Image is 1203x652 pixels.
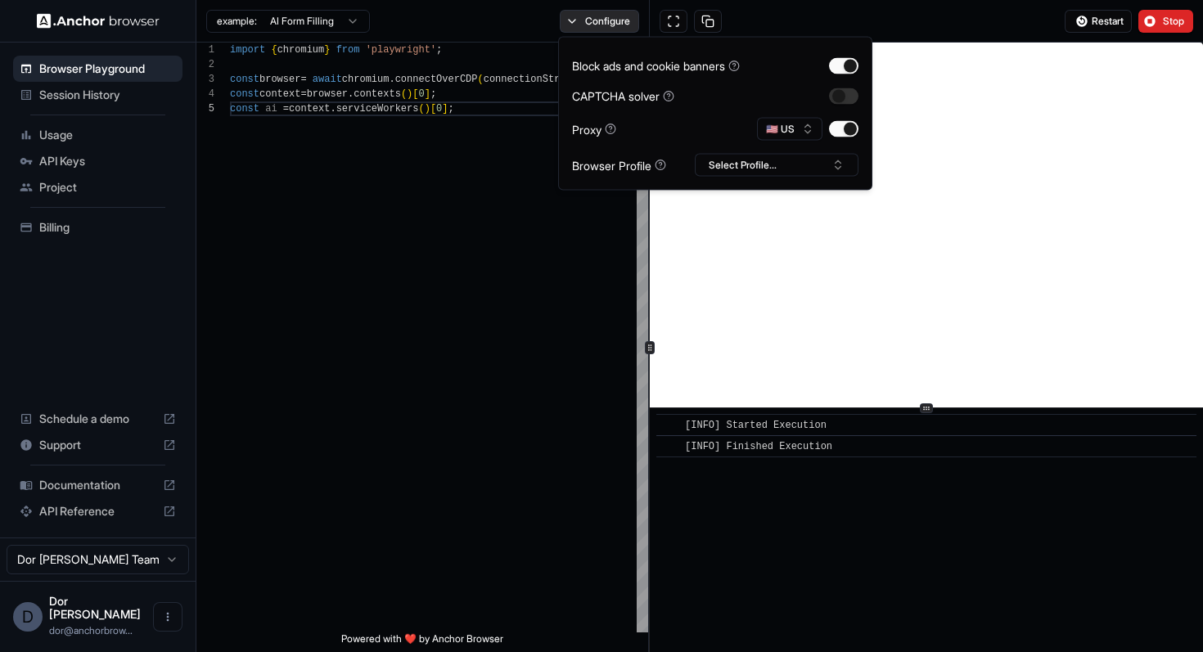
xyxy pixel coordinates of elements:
[39,503,156,519] span: API Reference
[430,103,436,115] span: [
[277,44,325,56] span: chromium
[757,118,822,141] button: 🇺🇸 US
[418,88,424,100] span: 0
[13,148,182,174] div: API Keys
[196,43,214,57] div: 1
[341,632,503,652] span: Powered with ❤️ by Anchor Browser
[412,88,418,100] span: [
[694,10,722,33] button: Copy session ID
[39,153,176,169] span: API Keys
[259,88,300,100] span: context
[196,72,214,87] div: 3
[1092,15,1124,28] span: Restart
[366,44,436,56] span: 'playwright'
[348,88,354,100] span: .
[307,88,348,100] span: browser
[324,44,330,56] span: }
[289,103,330,115] span: context
[560,10,639,33] button: Configure
[13,602,43,632] div: D
[39,219,176,236] span: Billing
[39,179,176,196] span: Project
[1065,10,1132,33] button: Restart
[39,477,156,493] span: Documentation
[196,57,214,72] div: 2
[196,87,214,101] div: 4
[230,88,259,100] span: const
[39,127,176,143] span: Usage
[39,437,156,453] span: Support
[572,88,674,105] div: CAPTCHA solver
[418,103,424,115] span: (
[300,88,306,100] span: =
[330,103,336,115] span: .
[259,74,300,85] span: browser
[13,432,182,458] div: Support
[442,103,448,115] span: ]
[448,103,454,115] span: ;
[665,417,673,434] span: ​
[37,13,160,29] img: Anchor Logo
[425,103,430,115] span: )
[49,624,133,636] span: dor@anchorbrowser.io
[1138,10,1193,33] button: Stop
[436,44,442,56] span: ;
[342,74,390,85] span: chromium
[572,57,740,74] div: Block ads and cookie banners
[389,74,394,85] span: .
[49,594,141,621] span: Dor Dankner
[230,74,259,85] span: const
[13,174,182,200] div: Project
[665,438,673,455] span: ​
[430,88,436,100] span: ;
[313,74,342,85] span: await
[1163,15,1186,28] span: Stop
[13,56,182,82] div: Browser Playground
[217,15,257,28] span: example:
[685,441,832,452] span: [INFO] Finished Execution
[478,74,484,85] span: (
[300,74,306,85] span: =
[336,44,360,56] span: from
[13,82,182,108] div: Session History
[13,122,182,148] div: Usage
[407,88,412,100] span: )
[572,156,666,173] div: Browser Profile
[13,472,182,498] div: Documentation
[425,88,430,100] span: ]
[39,61,176,77] span: Browser Playground
[283,103,289,115] span: =
[336,103,419,115] span: serviceWorkers
[660,10,687,33] button: Open in full screen
[230,103,259,115] span: const
[13,498,182,524] div: API Reference
[484,74,578,85] span: connectionString
[395,74,478,85] span: connectOverCDP
[271,44,277,56] span: {
[39,411,156,427] span: Schedule a demo
[13,406,182,432] div: Schedule a demo
[685,420,827,431] span: [INFO] Started Execution
[230,44,265,56] span: import
[39,87,176,103] span: Session History
[695,154,858,177] button: Select Profile...
[153,602,182,632] button: Open menu
[572,120,616,137] div: Proxy
[354,88,401,100] span: contexts
[13,214,182,241] div: Billing
[265,103,277,115] span: ai
[196,101,214,116] div: 5
[401,88,407,100] span: (
[436,103,442,115] span: 0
